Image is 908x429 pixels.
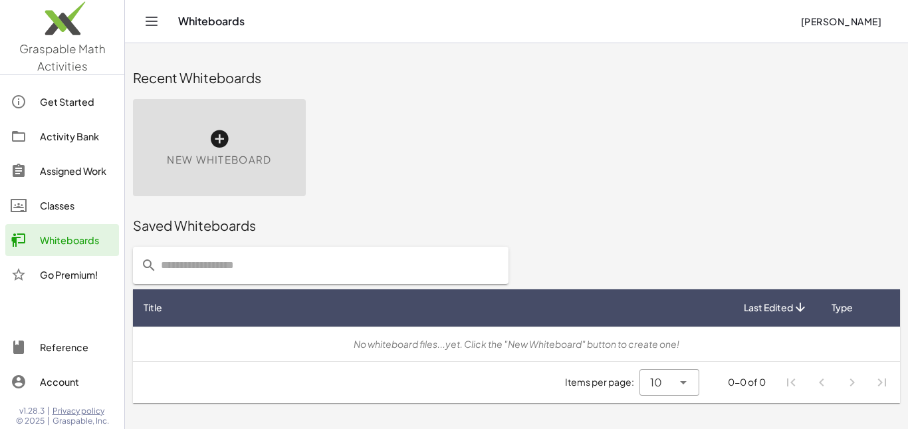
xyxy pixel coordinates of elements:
[832,301,853,315] span: Type
[40,163,114,179] div: Assigned Work
[133,216,900,235] div: Saved Whiteboards
[144,337,889,351] div: No whiteboard files...yet. Click the "New Whiteboard" button to create one!
[5,155,119,187] a: Assigned Work
[776,367,897,398] nav: Pagination Navigation
[40,94,114,110] div: Get Started
[167,152,271,168] span: New Whiteboard
[19,406,45,416] span: v1.28.3
[744,301,793,315] span: Last Edited
[40,198,114,214] div: Classes
[47,416,50,426] span: |
[800,15,881,27] span: [PERSON_NAME]
[40,267,114,283] div: Go Premium!
[5,331,119,363] a: Reference
[40,128,114,144] div: Activity Bank
[650,374,662,390] span: 10
[5,120,119,152] a: Activity Bank
[5,190,119,221] a: Classes
[16,416,45,426] span: © 2025
[133,69,900,87] div: Recent Whiteboards
[5,366,119,398] a: Account
[40,374,114,390] div: Account
[53,406,109,416] a: Privacy policy
[790,9,892,33] button: [PERSON_NAME]
[53,416,109,426] span: Graspable, Inc.
[728,375,766,389] div: 0-0 of 0
[5,224,119,256] a: Whiteboards
[40,339,114,355] div: Reference
[19,41,106,73] span: Graspable Math Activities
[141,11,162,32] button: Toggle navigation
[40,232,114,248] div: Whiteboards
[47,406,50,416] span: |
[5,86,119,118] a: Get Started
[565,375,639,389] span: Items per page:
[141,257,157,273] i: prepended action
[144,301,162,315] span: Title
